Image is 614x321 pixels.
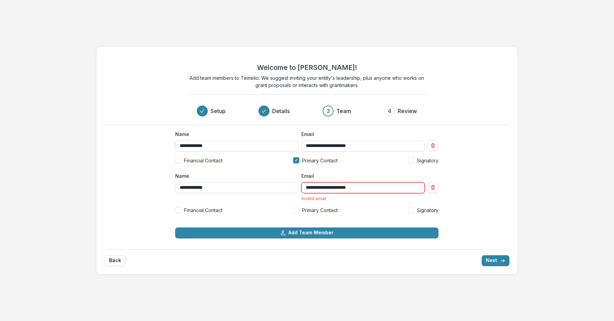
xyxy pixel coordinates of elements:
span: Financial Contact [184,207,222,214]
label: Name [175,131,294,138]
div: 4 [388,107,392,115]
div: 3 [327,107,330,115]
button: Remove team member [428,140,438,151]
p: Add team members to Temelio. We suggest inviting your entity's leadership, plus anyone who works ... [187,74,427,89]
h3: Setup [210,107,226,115]
button: Next [482,255,509,266]
h3: Review [398,107,417,115]
h2: Welcome to [PERSON_NAME]! [257,63,357,72]
label: Name [175,172,294,180]
div: Invalid email [301,196,425,201]
div: Progress [197,106,417,116]
span: Financial Contact [184,157,222,164]
h3: Details [272,107,290,115]
button: Add Team Member [175,227,438,238]
label: Email [301,131,421,138]
h3: Team [336,107,351,115]
span: Signatory [417,157,438,164]
button: Back [105,255,125,266]
span: Primary Contact [302,157,338,164]
span: Primary Contact [302,207,338,214]
label: Email [301,172,421,180]
span: Signatory [417,207,438,214]
button: Remove team member [428,182,438,193]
